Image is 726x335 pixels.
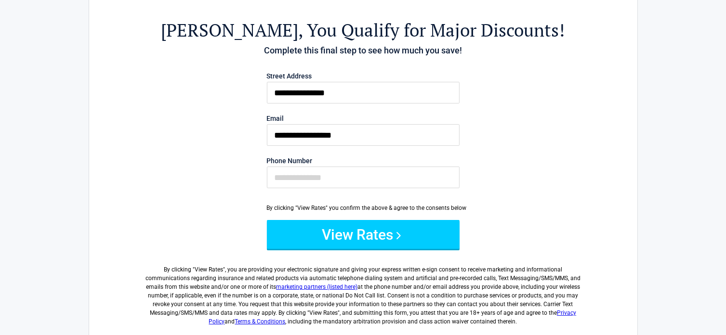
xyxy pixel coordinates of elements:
[142,258,584,326] label: By clicking " ", you are providing your electronic signature and giving your express written e-si...
[267,157,460,164] label: Phone Number
[267,220,460,249] button: View Rates
[142,44,584,57] h4: Complete this final step to see how much you save!
[161,18,299,42] span: [PERSON_NAME]
[267,73,460,79] label: Street Address
[276,283,357,290] a: marketing partners (listed here)
[267,204,460,212] div: By clicking "View Rates" you confirm the above & agree to the consents below
[195,266,223,273] span: View Rates
[267,115,460,122] label: Email
[142,18,584,42] h2: , You Qualify for Major Discounts!
[235,318,286,325] a: Terms & Conditions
